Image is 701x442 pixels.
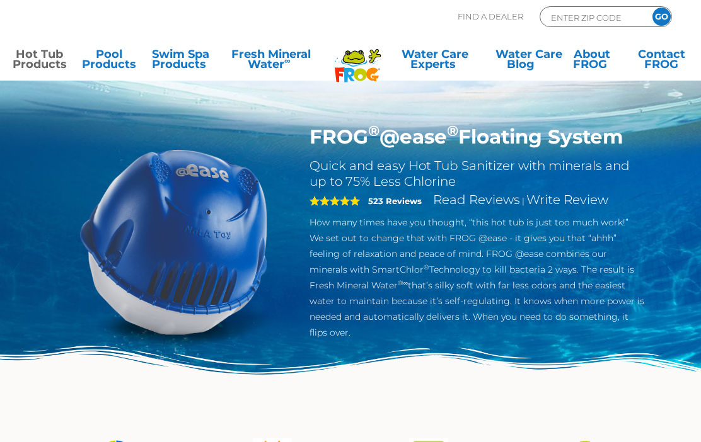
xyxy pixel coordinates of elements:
[310,158,644,190] h2: Quick and easy Hot Tub Sanitizer with minerals and up to 75% Less Chlorine
[13,49,67,74] a: Hot TubProducts
[424,263,429,271] sup: ®
[458,6,523,27] p: Find A Dealer
[310,196,360,206] span: 5
[398,279,408,287] sup: ®∞
[522,196,524,206] span: |
[634,49,688,74] a: ContactFROG
[82,49,136,74] a: PoolProducts
[152,49,206,74] a: Swim SpaProducts
[526,192,608,207] a: Write Review
[433,192,520,207] a: Read Reviews
[447,122,458,140] sup: ®
[368,196,422,206] strong: 523 Reviews
[57,125,291,358] img: hot-tub-product-atease-system.png
[284,55,291,65] sup: ∞
[565,49,619,74] a: AboutFROG
[652,8,671,26] input: GO
[390,49,480,74] a: Water CareExperts
[310,125,644,149] h1: FROG @ease Floating System
[368,122,379,140] sup: ®
[221,49,321,74] a: Fresh MineralWater∞
[328,33,388,82] img: Frog Products Logo
[310,215,644,341] p: How many times have you thought, “this hot tub is just too much work!” We set out to change that ...
[495,49,550,74] a: Water CareBlog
